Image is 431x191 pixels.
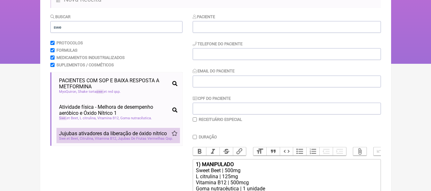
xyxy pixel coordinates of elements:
label: Buscar [50,14,71,19]
div: L citrulina | 125mg [196,173,377,180]
span: et Beet [59,116,79,120]
button: Numbers [306,147,320,156]
label: Email do Paciente [193,69,235,73]
button: Link [233,147,246,156]
span: Vitamina B12 [97,116,119,120]
div: Vitamina B12 | 500mcg [196,180,377,186]
label: CPF do Paciente [193,96,231,101]
span: MyoQuiron [59,90,77,94]
span: Jujubas De Frutas Vermelhas Qsp [118,136,173,141]
label: Duração [199,135,217,139]
label: Receituário Especial [199,117,242,122]
label: Formulas [56,48,78,53]
span: L citrulina [80,116,96,120]
button: Attach Files [353,147,367,156]
button: Undo [374,147,387,156]
button: Increase Level [333,147,346,156]
button: Italic [206,147,219,156]
span: Swe [59,136,67,141]
button: Quote [266,147,280,156]
label: Protocolos [56,40,83,45]
span: swe [96,90,104,94]
label: Telefone do Paciente [193,41,243,46]
button: Bold [193,147,206,156]
button: Heading [253,147,267,156]
span: Citrulina [80,136,94,141]
span: et Beet [59,136,79,141]
span: PACIENTES COM SOP E BAIXA RESPOSTA A METFORMINA [59,77,170,90]
button: Code [280,147,293,156]
span: Swe [59,116,67,120]
label: Medicamentos Industrializados [56,55,125,60]
div: Sweet Beet | 500mg [196,167,377,173]
input: exemplo: emagrecimento, ansiedade [50,21,182,33]
label: Suplementos / Cosméticos [56,62,114,67]
button: Strikethrough [219,147,233,156]
span: Jujubas ativadores da liberação de óxido nítrico [59,130,167,136]
span: Atividade física - Melhora de desempenho aeróbico e Óxido Nítrico 1 [59,104,170,116]
span: Shake torta et red qsp [78,90,121,94]
button: Bullets [293,147,306,156]
label: Paciente [193,14,215,19]
span: Vitamina B12 [95,136,117,141]
button: Decrease Level [319,147,333,156]
span: Goma nutracêutica [120,116,152,120]
strong: 1) MANIPULADO [196,161,234,167]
